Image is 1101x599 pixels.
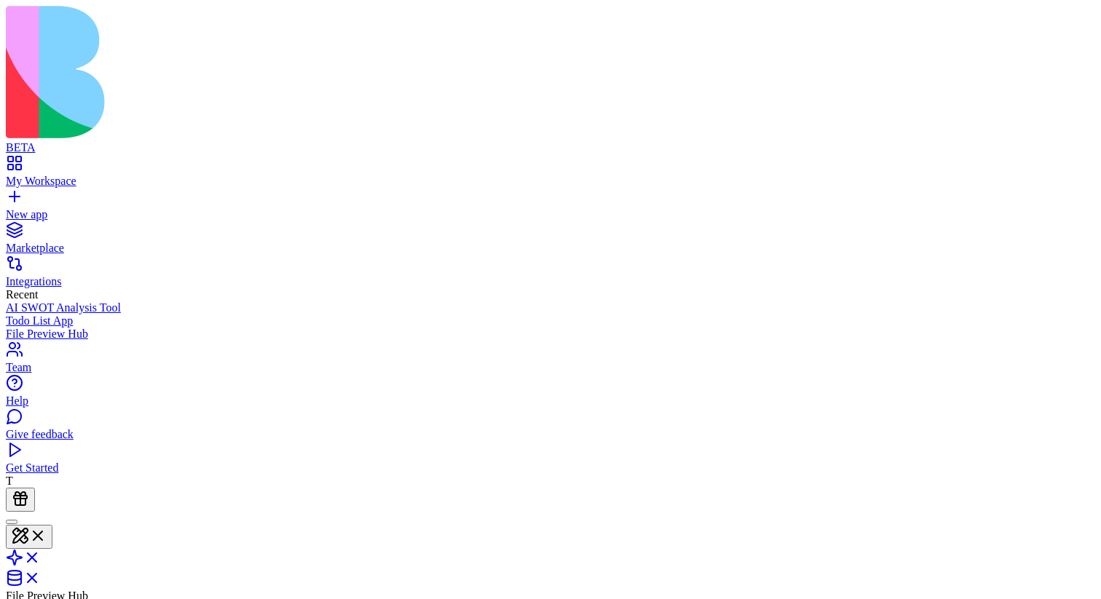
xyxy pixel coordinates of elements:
img: logo [6,6,591,138]
a: Give feedback [6,415,1095,441]
div: Get Started [6,461,1095,475]
a: Team [6,348,1095,374]
a: Integrations [6,262,1095,288]
div: Marketplace [6,242,1095,255]
a: Get Started [6,448,1095,475]
a: AI SWOT Analysis Tool [6,301,1095,314]
div: BETA [6,141,1095,154]
div: Give feedback [6,428,1095,441]
a: New app [6,195,1095,221]
a: Todo List App [6,314,1095,328]
span: Recent [6,288,38,301]
div: My Workspace [6,175,1095,188]
a: File Preview Hub [6,328,1095,341]
span: T [6,475,13,487]
div: Integrations [6,275,1095,288]
a: BETA [6,128,1095,154]
div: New app [6,208,1095,221]
div: Help [6,394,1095,408]
div: Team [6,361,1095,374]
a: Marketplace [6,229,1095,255]
a: My Workspace [6,162,1095,188]
a: Help [6,381,1095,408]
